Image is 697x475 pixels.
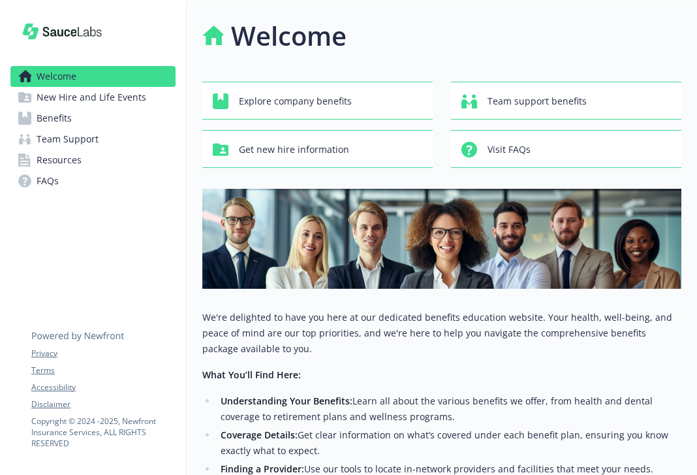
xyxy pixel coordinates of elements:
a: FAQs [10,171,176,191]
span: FAQs [37,171,59,191]
span: Team support benefits [488,89,587,114]
span: Get new hire information [239,137,349,162]
p: Copyright © 2024 - 2025 , Newfront Insurance Services, ALL RIGHTS RESERVED [31,416,175,449]
a: Disclaimer [31,399,175,410]
span: Visit FAQs [488,137,531,162]
strong: Understanding Your Benefits: [221,395,352,407]
button: Team support benefits [451,82,681,120]
span: Team Support [37,129,99,150]
strong: Finding a Provider: [221,463,304,475]
h1: Welcome [231,16,347,56]
span: Explore company benefits [239,89,352,114]
li: Learn all about the various benefits we offer, from health and dental coverage to retirement plan... [217,393,681,425]
span: Benefits [37,108,72,129]
a: Benefits [10,108,176,129]
li: Get clear information on what’s covered under each benefit plan, ensuring you know exactly what t... [217,427,681,459]
a: Resources [10,150,176,171]
a: Team Support [10,129,176,150]
a: New Hire and Life Events [10,87,176,108]
span: Resources [37,150,82,171]
strong: What You’ll Find Here: [202,369,301,381]
a: Welcome [10,66,176,87]
span: Welcome [37,66,76,87]
a: Privacy [31,348,175,359]
span: New Hire and Life Events [37,87,146,108]
button: Explore company benefits [202,82,433,120]
img: overview page banner [202,189,681,289]
a: Terms [31,365,175,376]
strong: Coverage Details: [221,429,298,441]
button: Get new hire information [202,130,433,168]
p: We're delighted to have you here at our dedicated benefits education website. Your health, well-b... [202,310,681,357]
a: Accessibility [31,382,175,393]
button: Visit FAQs [451,130,681,168]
